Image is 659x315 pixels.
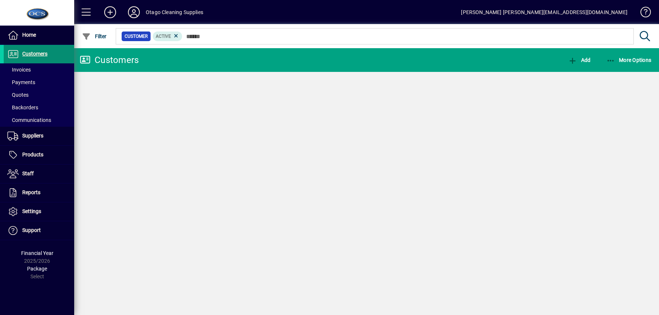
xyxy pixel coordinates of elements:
[7,67,31,73] span: Invoices
[4,221,74,240] a: Support
[4,114,74,126] a: Communications
[22,133,43,139] span: Suppliers
[22,208,41,214] span: Settings
[4,202,74,221] a: Settings
[4,146,74,164] a: Products
[4,127,74,145] a: Suppliers
[125,33,148,40] span: Customer
[80,54,139,66] div: Customers
[635,1,650,26] a: Knowledge Base
[7,79,35,85] span: Payments
[22,32,36,38] span: Home
[27,266,47,272] span: Package
[7,117,51,123] span: Communications
[22,152,43,157] span: Products
[4,89,74,101] a: Quotes
[82,33,107,39] span: Filter
[604,53,653,67] button: More Options
[461,6,627,18] div: [PERSON_NAME] [PERSON_NAME][EMAIL_ADDRESS][DOMAIN_NAME]
[4,76,74,89] a: Payments
[7,105,38,110] span: Backorders
[98,6,122,19] button: Add
[22,51,47,57] span: Customers
[153,31,182,41] mat-chip: Activation Status: Active
[566,53,592,67] button: Add
[80,30,109,43] button: Filter
[4,183,74,202] a: Reports
[22,227,41,233] span: Support
[122,6,146,19] button: Profile
[4,63,74,76] a: Invoices
[7,92,29,98] span: Quotes
[568,57,590,63] span: Add
[21,250,53,256] span: Financial Year
[146,6,203,18] div: Otago Cleaning Supplies
[22,189,40,195] span: Reports
[606,57,652,63] span: More Options
[4,26,74,44] a: Home
[4,165,74,183] a: Staff
[22,170,34,176] span: Staff
[4,101,74,114] a: Backorders
[156,34,171,39] span: Active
